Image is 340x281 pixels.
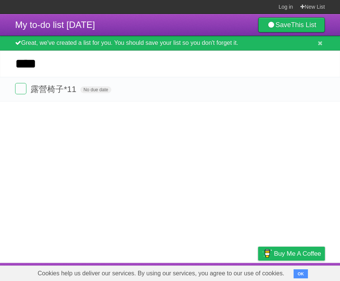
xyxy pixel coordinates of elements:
img: Buy me a coffee [262,247,272,260]
a: Buy me a coffee [258,247,325,261]
span: My to-do list [DATE] [15,20,95,30]
a: SaveThis List [258,17,325,32]
a: Developers [183,265,213,279]
b: This List [291,21,316,29]
label: Done [15,83,26,94]
a: Suggest a feature [277,265,325,279]
a: About [158,265,174,279]
span: Cookies help us deliver our services. By using our services, you agree to our use of cookies. [30,266,292,281]
a: Privacy [248,265,268,279]
a: Terms [223,265,239,279]
span: No due date [80,86,111,93]
span: Buy me a coffee [274,247,321,260]
button: OK [294,269,308,278]
span: 露營椅子*11 [31,84,78,94]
